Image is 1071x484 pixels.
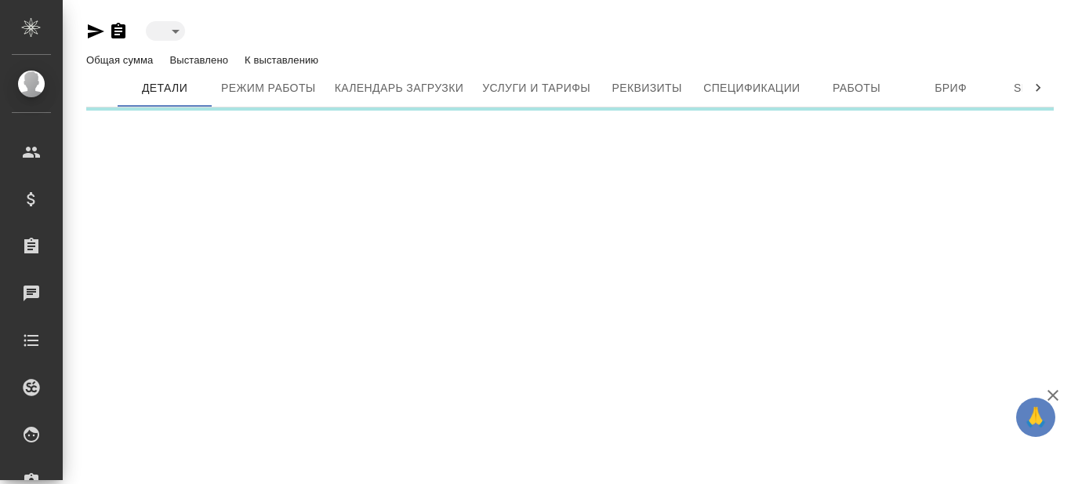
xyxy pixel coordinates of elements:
[146,21,185,41] div: ​
[482,78,590,98] span: Услуги и тарифы
[913,78,989,98] span: Бриф
[221,78,316,98] span: Режим работы
[335,78,464,98] span: Календарь загрузки
[169,54,232,66] p: Выставлено
[245,54,322,66] p: К выставлению
[86,22,105,41] button: Скопировать ссылку для ЯМессенджера
[703,78,800,98] span: Спецификации
[127,78,202,98] span: Детали
[1022,401,1049,434] span: 🙏
[1016,398,1055,437] button: 🙏
[819,78,895,98] span: Работы
[86,54,157,66] p: Общая сумма
[609,78,684,98] span: Реквизиты
[109,22,128,41] button: Скопировать ссылку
